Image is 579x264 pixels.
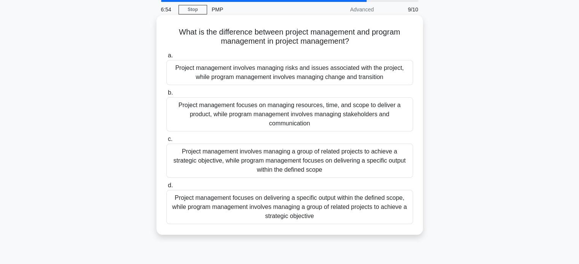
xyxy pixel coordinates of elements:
[166,97,413,131] div: Project management focuses on managing resources, time, and scope to deliver a product, while pro...
[166,190,413,224] div: Project management focuses on delivering a specific output within the defined scope, while progra...
[168,136,172,142] span: c.
[156,2,179,17] div: 6:54
[166,27,414,46] h5: What is the difference between project management and program management in project management?
[168,52,173,58] span: a.
[168,182,173,188] span: d.
[312,2,378,17] div: Advanced
[378,2,423,17] div: 9/10
[207,2,312,17] div: PMP
[179,5,207,14] a: Stop
[166,60,413,85] div: Project management involves managing risks and issues associated with the project, while program ...
[166,144,413,178] div: Project management involves managing a group of related projects to achieve a strategic objective...
[168,89,173,96] span: b.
